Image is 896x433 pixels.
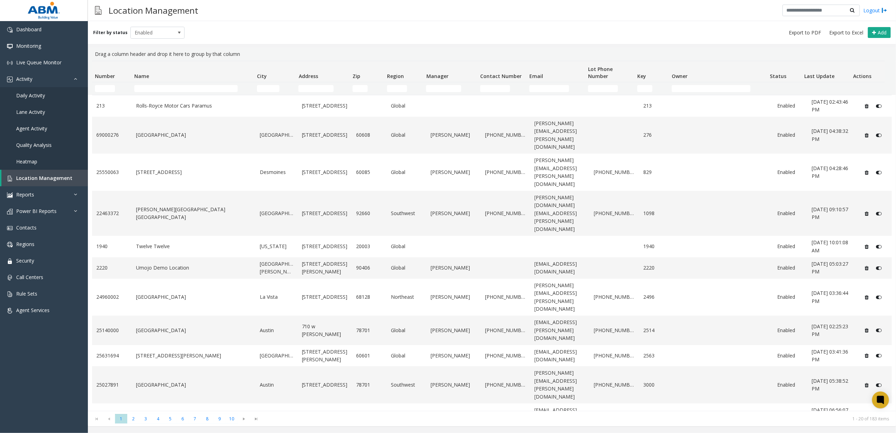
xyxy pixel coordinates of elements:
span: Page 5 [164,414,176,424]
span: Location Management [16,175,72,181]
a: [STREET_ADDRESS][PERSON_NAME] [136,352,251,360]
button: Export to PDF [786,28,824,38]
a: [PHONE_NUMBER] [485,293,526,301]
input: Number Filter [95,85,115,92]
button: Delete [861,263,872,274]
input: Owner Filter [672,85,751,92]
a: 25631694 [96,352,128,360]
a: Global [391,131,422,139]
a: [PERSON_NAME][EMAIL_ADDRESS][PERSON_NAME][DOMAIN_NAME] [535,282,586,313]
td: Last Update Filter [801,82,851,95]
span: Live Queue Monitor [16,59,62,66]
a: [PERSON_NAME][EMAIL_ADDRESS][PERSON_NAME][DOMAIN_NAME] [535,369,586,401]
a: 60606 [356,410,383,418]
a: 2563 [644,352,670,360]
input: Manager Filter [426,85,461,92]
a: Location Management [1,170,88,186]
a: 213 [644,102,670,110]
span: Page 10 [226,414,238,424]
span: Page 4 [152,414,164,424]
a: 25140000 [96,327,128,334]
a: [PHONE_NUMBER] [485,168,526,176]
input: Address Filter [298,85,333,92]
a: 24960002 [96,293,128,301]
span: Reports [16,191,34,198]
span: [DATE] 05:38:52 PM [812,377,848,392]
a: [DATE] 10:01:08 AM [812,239,853,254]
a: Global [391,264,422,272]
td: Key Filter [634,82,669,95]
a: Global [391,327,422,334]
a: [PERSON_NAME][GEOGRAPHIC_DATA] [GEOGRAPHIC_DATA] [136,206,251,221]
a: [PERSON_NAME][EMAIL_ADDRESS][PERSON_NAME][DOMAIN_NAME] [535,156,586,188]
a: La Vista [260,293,294,301]
input: Name Filter [134,85,238,92]
img: 'icon' [7,44,13,49]
span: Last Update [804,73,834,79]
button: Disable [872,208,885,219]
span: Go to the last page [250,414,263,424]
span: Quality Analysis [16,142,52,148]
a: [PHONE_NUMBER] [485,410,526,418]
a: 2496 [644,293,670,301]
span: Rule Sets [16,290,37,297]
span: Page 1 [115,414,127,424]
a: [PERSON_NAME] [431,131,477,139]
img: 'icon' [7,27,13,33]
span: Zip [353,73,360,79]
button: Delete [861,379,872,390]
a: [PHONE_NUMBER] [594,209,635,217]
td: City Filter [254,82,296,95]
a: [DATE] 04:38:32 PM [812,127,853,143]
a: [GEOGRAPHIC_DATA] [260,352,294,360]
a: [STREET_ADDRESS] [302,168,348,176]
td: Owner Filter [669,82,767,95]
a: Enabled [777,168,804,176]
a: [GEOGRAPHIC_DATA] [136,131,251,139]
input: Lot Phone Number Filter [588,85,618,92]
span: Name [134,73,149,79]
a: [GEOGRAPHIC_DATA] [136,381,251,389]
a: [GEOGRAPHIC_DATA] [136,327,251,334]
a: Twelve Twelve [136,243,251,250]
a: 1 [PERSON_NAME] [302,410,348,418]
span: City [257,73,267,79]
a: 1 [PERSON_NAME] [136,410,251,418]
button: Delete [861,409,872,420]
a: [DATE] 05:03:27 PM [812,260,853,276]
span: Export to Excel [829,29,863,36]
span: Call Centers [16,274,43,280]
a: [PERSON_NAME][EMAIL_ADDRESS][PERSON_NAME][DOMAIN_NAME] [535,119,586,151]
button: Delete [861,130,872,141]
a: [EMAIL_ADDRESS][PERSON_NAME][DOMAIN_NAME] [535,318,586,342]
span: Export to PDF [789,29,821,36]
button: Disable [872,263,885,274]
span: Page 3 [140,414,152,424]
a: 25550063 [96,168,128,176]
a: 2514 [644,327,670,334]
button: Delete [861,101,872,112]
span: Number [95,73,115,79]
span: Go to the last page [252,416,261,422]
img: 'icon' [7,308,13,314]
img: 'icon' [7,77,13,82]
a: [GEOGRAPHIC_DATA] [136,293,251,301]
a: Austin [260,327,294,334]
a: [PHONE_NUMBER] [594,352,635,360]
a: [EMAIL_ADDRESS][DOMAIN_NAME] [535,260,586,276]
a: [DATE] 02:25:23 PM [812,323,853,338]
span: Activity [16,76,32,82]
button: Disable [872,167,885,178]
td: Actions Filter [850,82,885,95]
a: [PHONE_NUMBER] [594,293,635,301]
a: [PERSON_NAME] [431,410,477,418]
a: 78701 [356,381,383,389]
a: 60085 [356,168,383,176]
a: [DATE] 09:10:57 PM [812,206,853,221]
a: Enabled [777,102,804,110]
td: Region Filter [384,82,424,95]
button: Disable [872,130,885,141]
a: Enabled [777,243,804,250]
a: [DATE] 03:41:36 PM [812,348,853,364]
span: Go to the next page [239,416,249,422]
